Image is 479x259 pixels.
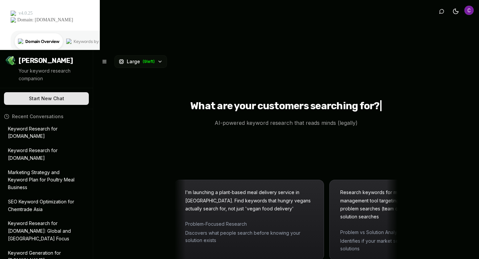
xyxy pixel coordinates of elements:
button: SEO Keyword Optimization for Chemtrade Asia [4,195,89,216]
span: Discovers what people search before knowing your solution exists [188,229,316,244]
span: Problem-Focused Research [188,220,316,228]
button: Keyword Research for [DOMAIN_NAME] [4,144,89,165]
span: Start New Chat [29,95,64,102]
button: Start New Chat [4,92,89,105]
p: Keyword Research for [DOMAIN_NAME] [8,147,76,162]
button: Keyword Research for [DOMAIN_NAME]: Global and [GEOGRAPHIC_DATA] Focus [4,217,89,245]
button: Marketing Strategy and Keyword Plan for Poultry Meal Business [4,166,89,194]
span: Large [127,58,140,65]
div: v 4.0.25 [19,11,33,16]
span: Recent Conversations [12,113,64,120]
img: website_grey.svg [11,17,16,23]
button: Open user button [464,6,474,15]
button: Large(9left) [114,55,167,68]
div: Domain: [DOMAIN_NAME] [17,17,73,23]
span: Problem vs Solution Analysis [343,229,471,236]
p: Your keyword research companion [19,67,87,83]
h1: What are your customers searching for? [190,100,382,113]
img: logo_orange.svg [11,11,16,16]
img: tab_keywords_by_traffic_grey.svg [66,39,72,44]
p: Keyword Research for [DOMAIN_NAME] [8,125,76,140]
span: Identifies if your market searches for problems or solutions [343,237,471,252]
img: Chemtrade Asia Administrator [464,6,474,15]
div: Domain Overview [25,39,60,44]
p: Marketing Strategy and Keyword Plan for Poultry Meal Business [8,169,76,191]
div: Keywords by Traffic [74,39,112,44]
span: | [380,100,382,112]
span: I'm launching a plant-based meal delivery service in [GEOGRAPHIC_DATA]. Find keywords that hungry... [188,189,313,211]
span: Research keywords for my new SAAS project management tool targeting remote teams. Show me both pr... [343,189,467,219]
img: Jello SEO Logo [5,55,16,66]
span: ( 9 left) [143,59,155,64]
span: [PERSON_NAME] [19,56,73,65]
img: tab_domain_overview_orange.svg [18,39,23,44]
button: Keyword Research for [DOMAIN_NAME] [4,123,89,143]
p: Keyword Research for [DOMAIN_NAME]: Global and [GEOGRAPHIC_DATA] Focus [8,220,76,242]
p: AI-powered keyword research that reads minds (legally) [209,119,363,127]
p: SEO Keyword Optimization for Chemtrade Asia [8,198,76,213]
